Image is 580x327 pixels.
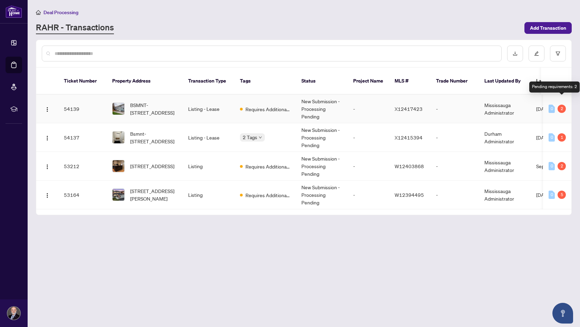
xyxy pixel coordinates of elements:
[479,68,531,95] th: Last Updated By
[296,181,348,209] td: New Submission - Processing Pending
[42,189,53,200] button: Logo
[513,51,518,56] span: download
[395,106,423,112] span: X12417423
[529,81,580,93] div: Pending requirements: 2
[536,134,551,141] span: [DATE]
[113,160,124,172] img: thumbnail-img
[534,51,539,56] span: edit
[536,163,567,169] span: Sep/19/2025
[507,46,523,61] button: download
[296,68,348,95] th: Status
[58,68,107,95] th: Ticket Number
[183,152,234,181] td: Listing
[549,162,555,170] div: 0
[348,152,389,181] td: -
[550,46,566,61] button: filter
[479,95,531,123] td: Mississauga Administrator
[558,191,566,199] div: 5
[245,191,290,199] span: Requires Additional Docs
[549,191,555,199] div: 0
[530,22,566,33] span: Add Transaction
[45,107,50,112] img: Logo
[243,133,257,141] span: 2 Tags
[558,162,566,170] div: 2
[58,123,107,152] td: 54137
[348,95,389,123] td: -
[479,123,531,152] td: Durham Administrator
[42,103,53,114] button: Logo
[45,135,50,141] img: Logo
[45,193,50,198] img: Logo
[245,163,290,170] span: Requires Additional Docs
[431,123,479,152] td: -
[42,161,53,172] button: Logo
[389,68,431,95] th: MLS #
[558,105,566,113] div: 2
[36,22,114,34] a: RAHR - Transactions
[479,181,531,209] td: Mississauga Administrator
[6,5,22,18] img: logo
[431,181,479,209] td: -
[296,123,348,152] td: New Submission - Processing Pending
[479,152,531,181] td: Mississauga Administrator
[536,106,551,112] span: [DATE]
[348,123,389,152] td: -
[245,105,290,113] span: Requires Additional Docs
[524,22,572,34] button: Add Transaction
[552,303,573,324] button: Open asap
[555,51,560,56] span: filter
[58,95,107,123] td: 54139
[7,307,20,320] img: Profile Icon
[558,133,566,142] div: 1
[259,136,262,139] span: down
[431,95,479,123] td: -
[183,95,234,123] td: Listing - Lease
[348,181,389,209] td: -
[183,68,234,95] th: Transaction Type
[395,192,424,198] span: W12394495
[536,192,551,198] span: [DATE]
[130,130,177,145] span: Bsmnt-[STREET_ADDRESS]
[395,163,424,169] span: W12403868
[296,152,348,181] td: New Submission - Processing Pending
[296,95,348,123] td: New Submission - Processing Pending
[183,123,234,152] td: Listing - Lease
[113,132,124,143] img: thumbnail-img
[36,10,41,15] span: home
[107,68,183,95] th: Property Address
[234,68,296,95] th: Tags
[431,152,479,181] td: -
[113,189,124,201] img: thumbnail-img
[549,105,555,113] div: 0
[130,101,177,116] span: BSMNT-[STREET_ADDRESS]
[431,68,479,95] th: Trade Number
[395,134,423,141] span: X12415394
[58,152,107,181] td: 53212
[348,68,389,95] th: Project Name
[42,132,53,143] button: Logo
[529,46,544,61] button: edit
[549,133,555,142] div: 0
[43,9,78,16] span: Deal Processing
[130,187,177,202] span: [STREET_ADDRESS][PERSON_NAME]
[45,164,50,170] img: Logo
[58,181,107,209] td: 53164
[536,77,578,85] span: Last Modified Date
[113,103,124,115] img: thumbnail-img
[183,181,234,209] td: Listing
[130,162,174,170] span: [STREET_ADDRESS]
